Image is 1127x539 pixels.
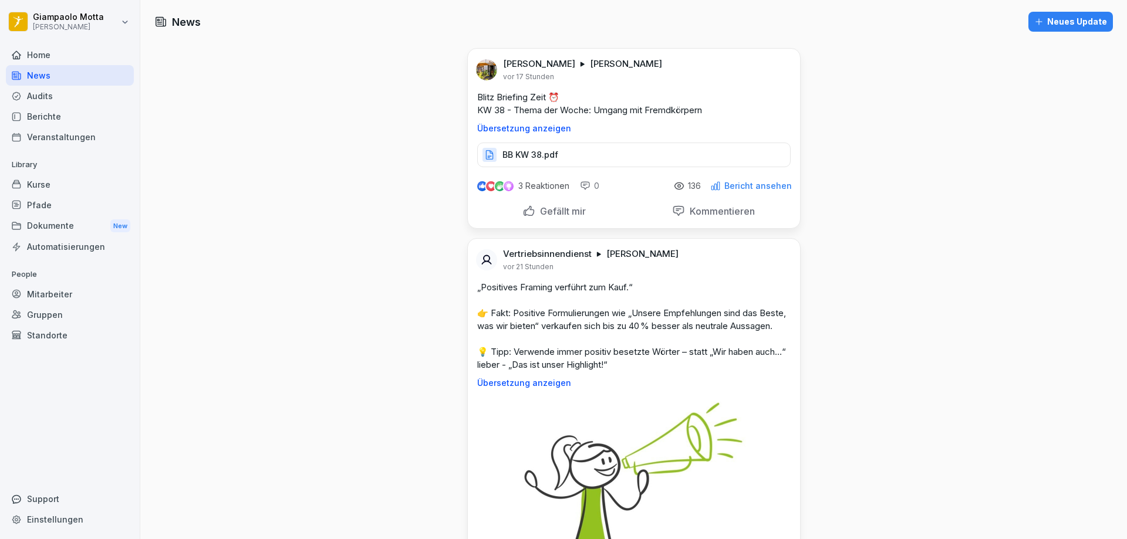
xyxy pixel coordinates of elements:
[685,205,755,217] p: Kommentieren
[477,378,791,388] p: Übersetzung anzeigen
[172,14,201,30] h1: News
[503,58,575,70] p: [PERSON_NAME]
[6,155,134,174] p: Library
[6,215,134,237] a: DokumenteNew
[504,181,514,191] img: inspiring
[6,106,134,127] a: Berichte
[487,182,495,191] img: love
[503,248,592,260] p: Vertriebsinnendienst
[33,12,104,22] p: Giampaolo Motta
[6,65,134,86] a: News
[6,215,134,237] div: Dokumente
[503,262,554,272] p: vor 21 Stunden
[477,91,791,117] p: Blitz Briefing Zeit ⏰ KW 38 - Thema der Woche: Umgang mit Fremdkörpern
[6,45,134,65] a: Home
[6,325,134,345] a: Standorte
[580,180,599,192] div: 0
[1034,15,1107,28] div: Neues Update
[688,181,701,191] p: 136
[6,174,134,195] a: Kurse
[6,127,134,147] a: Veranstaltungen
[6,284,134,304] a: Mitarbeiter
[518,181,569,191] p: 3 Reaktionen
[495,181,505,191] img: celebrate
[590,58,662,70] p: [PERSON_NAME]
[6,304,134,325] a: Gruppen
[502,149,558,161] p: BB KW 38.pdf
[6,86,134,106] a: Audits
[1028,12,1113,32] button: Neues Update
[6,509,134,530] a: Einstellungen
[724,181,792,191] p: Bericht ansehen
[477,124,791,133] p: Übersetzung anzeigen
[33,23,104,31] p: [PERSON_NAME]
[606,248,679,260] p: [PERSON_NAME]
[6,236,134,257] a: Automatisierungen
[476,59,497,80] img: ahtvx1qdgs31qf7oeejj87mb.png
[477,181,487,191] img: like
[477,281,791,371] p: „Positives Framing verführt zum Kauf.“ 👉 Fakt: Positive Formulierungen wie „Unsere Empfehlungen s...
[477,152,791,164] a: BB KW 38.pdf
[6,489,134,509] div: Support
[6,265,134,284] p: People
[503,72,554,82] p: vor 17 Stunden
[6,195,134,215] a: Pfade
[110,219,130,233] div: New
[535,205,586,217] p: Gefällt mir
